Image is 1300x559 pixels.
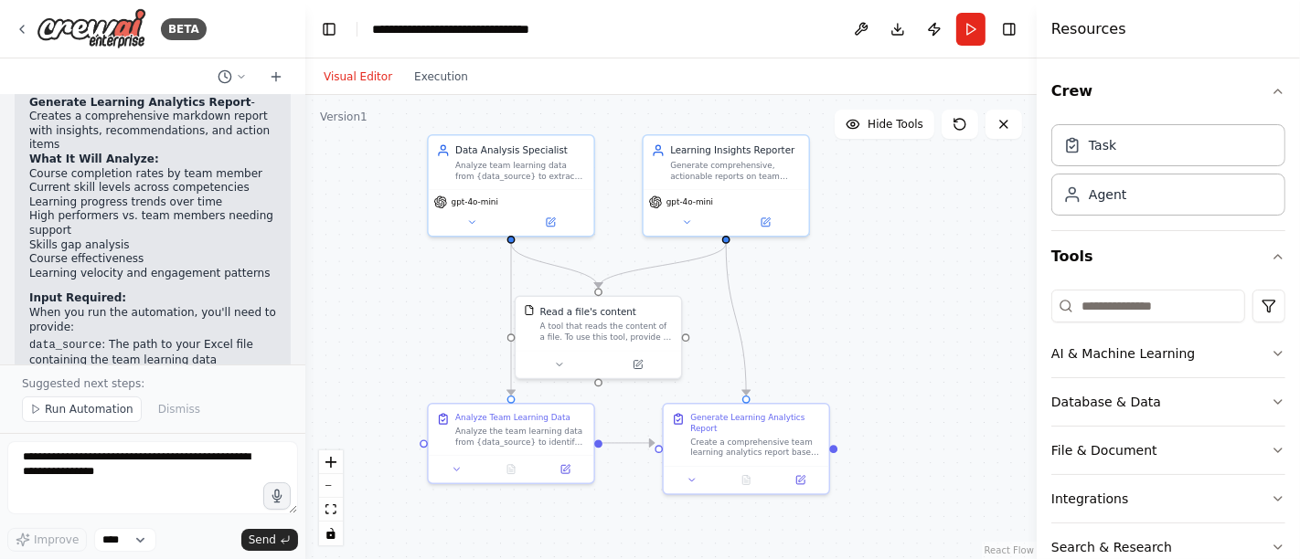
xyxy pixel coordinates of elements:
div: Learning Insights ReporterGenerate comprehensive, actionable reports on team learning progress an... [642,134,810,237]
p: When you run the automation, you'll need to provide: [29,306,276,334]
button: Improve [7,528,87,552]
button: Database & Data [1051,378,1285,426]
button: Hide Tools [835,110,934,139]
img: Logo [37,8,146,49]
strong: Input Required: [29,291,126,304]
code: data_source [29,339,101,352]
div: Crew [1051,117,1285,230]
div: Version 1 [320,110,368,124]
li: High performers vs. team members needing support [29,209,276,237]
div: Generate Learning Analytics ReportCreate a comprehensive team learning analytics report based on ... [662,403,830,495]
li: - Creates a comprehensive markdown report with insights, recommendations, and action items [29,96,276,153]
button: zoom out [319,474,343,498]
div: Analyze the team learning data from {data_source} to identify key patterns and metrics including:... [455,426,586,448]
span: Improve [34,533,79,547]
li: : The path to your Excel file containing the team learning data [29,338,276,367]
button: Visual Editor [313,66,403,88]
span: Dismiss [158,402,200,417]
button: Open in side panel [513,215,589,231]
g: Edge from b984632e-6e71-4cad-931d-78895bf574b9 to dac46027-17fd-494f-895a-cd05fa0ed4db [591,243,732,288]
button: Start a new chat [261,66,291,88]
button: zoom in [319,450,343,474]
span: Send [249,533,276,547]
div: Agent [1089,185,1126,204]
p: Suggested next steps: [22,376,283,391]
a: React Flow attribution [985,545,1034,555]
nav: breadcrumb [372,20,578,38]
div: Generate Learning Analytics Report [690,412,821,434]
g: Edge from f6f4a2cd-a047-4d4b-a334-00954788ca77 to 6ffa07f8-fa17-484c-b418-d91ce2b135f1 [602,437,655,450]
button: Dismiss [149,396,209,422]
li: Course completion rates by team member [29,167,276,182]
button: fit view [319,498,343,522]
strong: Generate Learning Analytics Report [29,96,251,109]
span: gpt-4o-mini [666,196,713,207]
div: Analyze Team Learning Data [455,412,570,423]
div: FileReadToolRead a file's contentA tool that reads the content of a file. To use this tool, provi... [515,295,683,379]
span: Hide Tools [868,117,923,132]
li: Learning progress trends over time [29,195,276,210]
span: Run Automation [45,402,133,417]
g: Edge from 8954e2d5-3cda-4b50-9373-a12e77de8bc0 to f6f4a2cd-a047-4d4b-a334-00954788ca77 [505,243,518,395]
button: Integrations [1051,475,1285,522]
li: Skills gap analysis [29,238,276,253]
div: A tool that reads the content of a file. To use this tool, provide a 'file_path' parameter with t... [540,321,674,343]
div: Learning Insights Reporter [670,143,801,157]
button: Execution [403,66,479,88]
button: Crew [1051,66,1285,117]
button: Open in side panel [600,356,676,373]
li: Learning velocity and engagement patterns [29,267,276,281]
div: Read a file's content [540,305,636,319]
button: AI & Machine Learning [1051,330,1285,377]
div: Data Analysis Specialist [455,143,586,157]
button: Switch to previous chat [210,66,254,88]
li: Current skill levels across competencies [29,181,276,195]
div: Generate comprehensive, actionable reports on team learning progress and skill development based ... [670,160,801,182]
button: Run Automation [22,396,142,422]
h4: Resources [1051,18,1126,40]
img: FileReadTool [524,305,535,316]
button: Open in side panel [777,472,823,489]
button: Click to speak your automation idea [263,482,291,510]
button: File & Document [1051,427,1285,474]
button: Open in side panel [728,215,804,231]
strong: What It Will Analyze: [29,153,159,165]
span: gpt-4o-mini [452,196,498,207]
div: Analyze Team Learning DataAnalyze the team learning data from {data_source} to identify key patte... [427,403,595,484]
div: BETA [161,18,207,40]
div: Analyze team learning data from {data_source} to extract meaningful insights about course complet... [455,160,586,182]
button: toggle interactivity [319,522,343,545]
g: Edge from b984632e-6e71-4cad-931d-78895bf574b9 to 6ffa07f8-fa17-484c-b418-d91ce2b135f1 [719,243,753,395]
button: No output available [483,461,539,478]
g: Edge from 8954e2d5-3cda-4b50-9373-a12e77de8bc0 to dac46027-17fd-494f-895a-cd05fa0ed4db [505,243,605,288]
button: No output available [718,472,774,489]
div: React Flow controls [319,450,343,545]
button: Send [241,529,298,551]
div: Task [1089,136,1116,154]
li: Course effectiveness [29,252,276,267]
button: Tools [1051,231,1285,282]
button: Hide left sidebar [316,16,342,42]
div: Data Analysis SpecialistAnalyze team learning data from {data_source} to extract meaningful insig... [427,134,595,237]
div: Create a comprehensive team learning analytics report based on the data analysis findings. The re... [690,437,821,459]
button: Open in side panel [542,461,588,478]
button: Hide right sidebar [996,16,1022,42]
